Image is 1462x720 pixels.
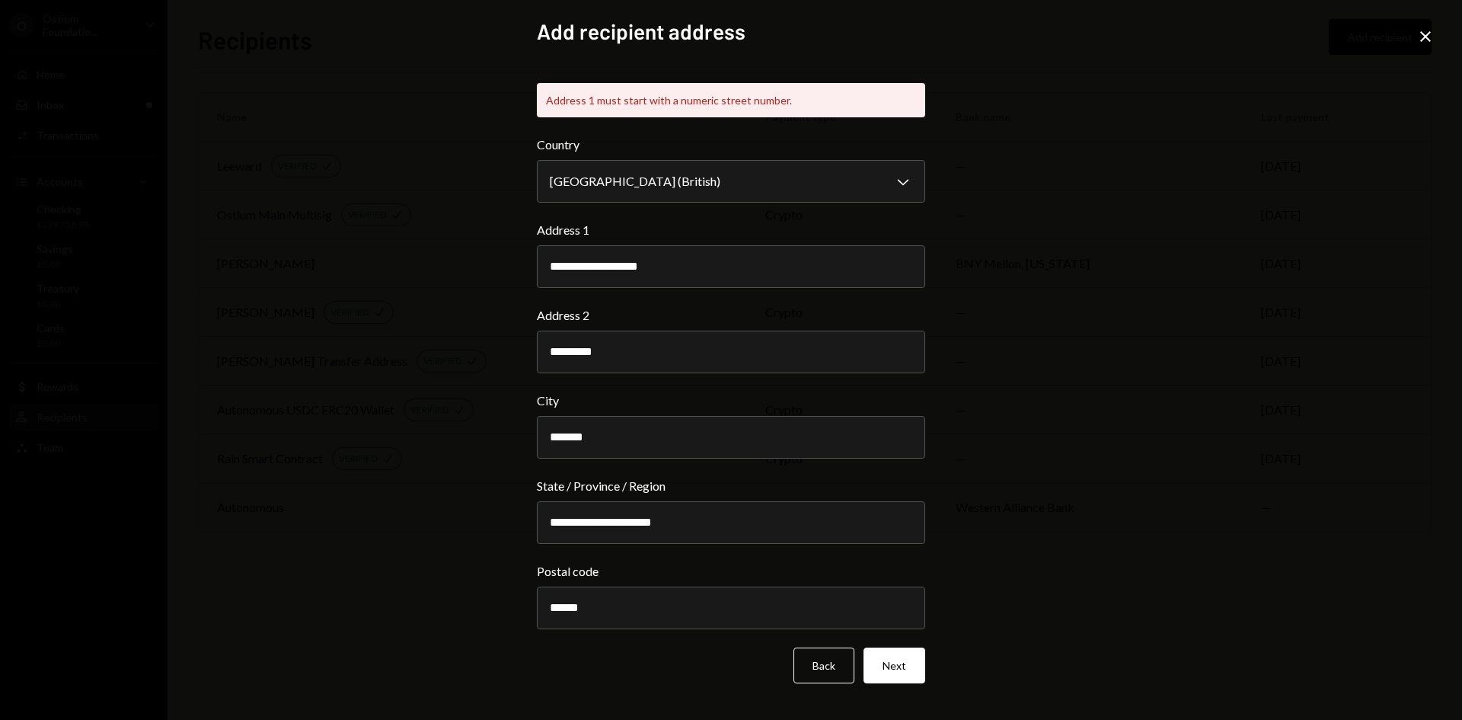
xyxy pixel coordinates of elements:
h2: Add recipient address [537,17,925,46]
label: City [537,392,925,410]
label: Address 2 [537,306,925,325]
label: State / Province / Region [537,477,925,495]
button: Back [793,648,854,683]
button: Next [863,648,925,683]
label: Country [537,136,925,154]
div: Address 1 must start with a numeric street number. [537,83,925,117]
button: Country [537,160,925,203]
label: Postal code [537,562,925,581]
label: Address 1 [537,221,925,239]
